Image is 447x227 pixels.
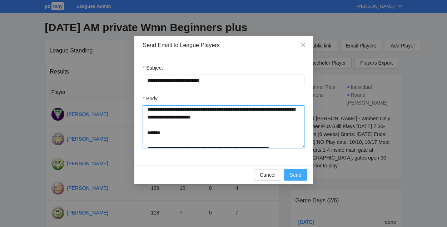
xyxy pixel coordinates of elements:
input: Subject [143,75,304,86]
span: close [301,42,306,48]
div: Send Email to League Players [143,41,304,49]
span: Send [290,171,302,179]
button: Cancel [254,169,281,181]
button: Send [284,169,307,181]
button: Close [294,36,313,55]
textarea: Body [143,105,304,148]
label: Subject [143,64,163,72]
label: Body [143,95,158,102]
span: Cancel [260,171,275,179]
